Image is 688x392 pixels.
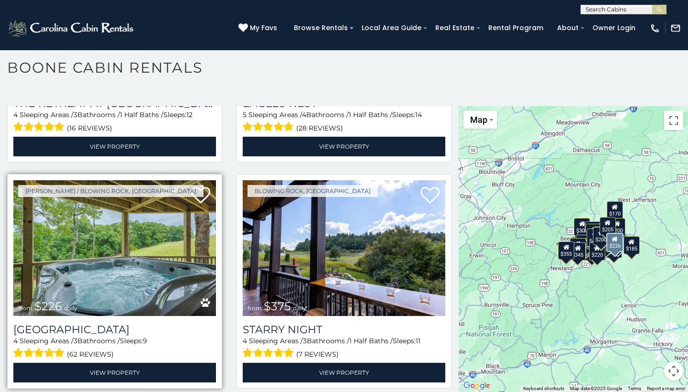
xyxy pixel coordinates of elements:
[593,227,609,245] div: $200
[264,299,291,313] span: $375
[296,348,339,360] span: (7 reviews)
[570,242,586,261] div: $345
[303,337,307,345] span: 3
[420,186,440,206] a: Add to favorites
[143,337,147,345] span: 9
[302,110,306,119] span: 4
[585,221,601,240] div: $360
[570,238,586,256] div: $300
[664,111,683,130] button: Toggle fullscreen view
[18,185,204,197] a: [PERSON_NAME] / Blowing Rock, [GEOGRAPHIC_DATA]
[243,137,445,156] a: View Property
[664,361,683,381] button: Map camera controls
[585,229,601,248] div: $260
[587,229,603,247] div: $400
[600,217,616,235] div: $205
[13,363,216,382] a: View Property
[243,323,445,336] a: Starry Night
[470,115,487,125] span: Map
[13,110,18,119] span: 4
[349,110,392,119] span: 1 Half Baths /
[570,386,622,391] span: Map data ©2025 Google
[609,218,625,236] div: $200
[13,337,18,345] span: 4
[13,180,216,316] img: Majestic Mountain Hideaway
[552,21,583,35] a: About
[576,235,592,253] div: $205
[650,23,660,33] img: phone-regular-white.png
[293,305,306,312] span: daily
[64,305,77,312] span: daily
[34,299,62,313] span: $226
[243,337,247,345] span: 4
[574,218,590,236] div: $305
[67,348,114,360] span: (62 reviews)
[243,180,445,316] img: Starry Night
[558,241,574,260] div: $355
[13,336,216,360] div: Sleeping Areas / Bathrooms / Sleeps:
[289,21,353,35] a: Browse Rentals
[463,111,497,129] button: Change map style
[430,21,479,35] a: Real Estate
[250,23,277,33] span: My Favs
[628,386,641,391] a: Terms (opens in new tab)
[415,110,422,119] span: 14
[357,21,426,35] a: Local Area Guide
[67,122,112,134] span: (16 reviews)
[243,363,445,382] a: View Property
[243,180,445,316] a: Starry Night from $375 daily
[607,201,623,219] div: $170
[18,305,32,312] span: from
[13,323,216,336] a: [GEOGRAPHIC_DATA]
[670,23,681,33] img: mail-regular-white.png
[13,180,216,316] a: Majestic Mountain Hideaway from $226 daily
[416,337,420,345] span: 11
[74,110,77,119] span: 3
[606,233,623,252] div: $226
[74,337,77,345] span: 3
[589,242,605,261] div: $220
[13,323,216,336] h3: Majestic Mountain Hideaway
[647,386,685,391] a: Report a map error
[247,305,262,312] span: from
[523,385,564,392] button: Keyboard shortcuts
[247,185,378,197] a: Blowing Rock, [GEOGRAPHIC_DATA]
[296,122,343,134] span: (28 reviews)
[243,110,247,119] span: 5
[243,110,445,134] div: Sleeping Areas / Bathrooms / Sleeps:
[461,380,493,392] img: Google
[13,110,216,134] div: Sleeping Areas / Bathrooms / Sleeps:
[461,380,493,392] a: Open this area in Google Maps (opens a new window)
[623,236,640,254] div: $185
[585,224,602,242] div: $245
[7,19,136,38] img: White-1-2.png
[238,23,279,33] a: My Favs
[349,337,393,345] span: 1 Half Baths /
[588,21,640,35] a: Owner Login
[120,110,163,119] span: 1 Half Baths /
[13,137,216,156] a: View Property
[484,21,548,35] a: Rental Program
[243,336,445,360] div: Sleeping Areas / Bathrooms / Sleeps:
[186,110,193,119] span: 12
[577,232,593,250] div: $230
